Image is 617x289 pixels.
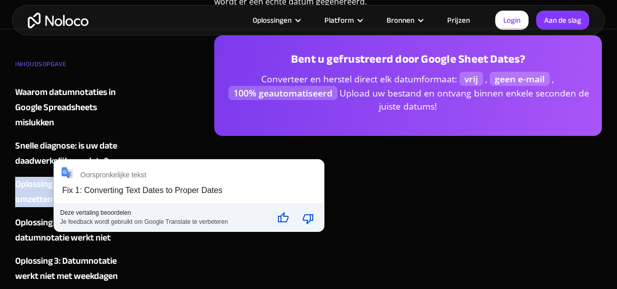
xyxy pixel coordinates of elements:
font: geen e-mail [495,73,545,85]
font: Waarom datumnotaties in Google Spreadsheets mislukken [15,84,116,131]
font: Converteer en herstel direct elk datumformaat: [261,73,457,85]
div: Deze vertaling beoordelen [60,209,268,216]
font: Snelle diagnose: is uw date daadwerkelijk een date? [15,137,117,169]
a: Waarom datumnotaties in Google Spreadsheets mislukken [15,85,130,130]
button: Slechte vertaling [296,206,320,230]
a: Oplossing 1: Tekstdata omzetten naar echte data [15,177,130,207]
font: Upload uw bestand en ontvang binnen enkele seconden de juiste datums! [340,87,589,112]
div: Je feedback wordt gebruikt om Google Translate te verbeteren [60,216,268,225]
div: Fix 1: Converting Text Dates to Proper Dates [62,186,222,195]
font: 100% geautomatiseerd [233,87,333,99]
font: Oplossing 2: Aangepaste datumnotatie werkt niet [15,214,111,246]
font: Bent u gefrustreerd door Google Sheet Dates? [291,49,525,70]
font: vrij [464,73,478,85]
font: , [485,73,488,85]
a: Oplossing 2: Aangepaste datumnotatie werkt niet [15,215,130,246]
font: Oplossing 3: Datumnotatie werkt niet met weekdagen [15,253,118,284]
a: Oplossing 3: Datumnotatie werkt niet met weekdagen [15,254,130,284]
div: Oorspronkelijke tekst [80,171,147,179]
button: Goede vertaling [271,206,295,230]
a: Snelle diagnose: is uw date daadwerkelijk een date? [15,138,130,169]
font: , [552,73,554,85]
font: Oplossing 1: Tekstdata omzetten naar echte data [15,176,114,208]
font: INHOUDSOPGAVE [15,58,67,70]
